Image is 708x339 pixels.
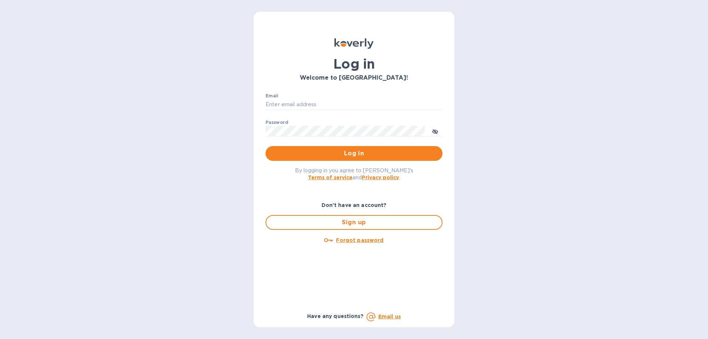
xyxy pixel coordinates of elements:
[265,146,442,161] button: Log in
[362,174,399,180] a: Privacy policy
[428,124,442,138] button: toggle password visibility
[272,218,436,227] span: Sign up
[378,314,401,319] a: Email us
[265,56,442,72] h1: Log in
[265,120,288,125] label: Password
[265,215,442,230] button: Sign up
[334,38,374,49] img: Koverly
[265,99,442,110] input: Enter email address
[265,94,278,98] label: Email
[308,174,353,180] a: Terms of service
[295,167,413,180] span: By logging in you agree to [PERSON_NAME]'s and .
[307,313,364,319] b: Have any questions?
[265,75,442,82] h3: Welcome to [GEOGRAPHIC_DATA]!
[322,202,387,208] b: Don't have an account?
[271,149,437,158] span: Log in
[336,237,383,243] u: Forgot password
